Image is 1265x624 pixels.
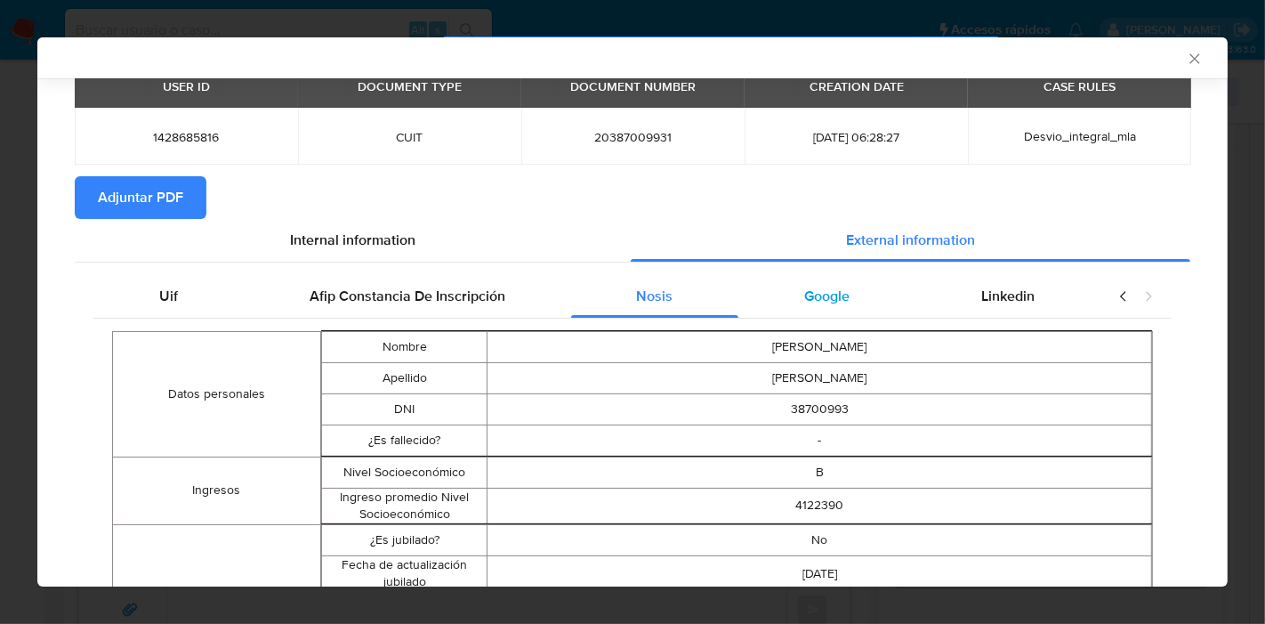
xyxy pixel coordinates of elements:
[321,331,487,362] td: Nombre
[560,71,706,101] div: DOCUMENT NUMBER
[321,425,487,456] td: ¿Es fallecido?
[93,275,1100,318] div: Detailed external info
[487,425,1152,456] td: -
[321,555,487,591] td: Fecha de actualización jubilado
[321,393,487,425] td: DNI
[321,457,487,488] td: Nivel Socioeconómico
[290,230,415,250] span: Internal information
[321,488,487,523] td: Ingreso promedio Nivel Socioeconómico
[799,71,915,101] div: CREATION DATE
[981,286,1035,306] span: Linkedin
[96,129,277,145] span: 1428685816
[543,129,723,145] span: 20387009931
[1033,71,1126,101] div: CASE RULES
[75,219,1190,262] div: Detailed info
[487,457,1152,488] td: B
[487,331,1152,362] td: [PERSON_NAME]
[75,176,206,219] button: Adjuntar PDF
[766,129,947,145] span: [DATE] 06:28:27
[347,71,472,101] div: DOCUMENT TYPE
[804,286,850,306] span: Google
[113,331,321,457] td: Datos personales
[159,286,178,306] span: Uif
[487,555,1152,591] td: [DATE]
[113,457,321,524] td: Ingresos
[37,37,1228,587] div: closure-recommendation-modal
[1024,127,1136,145] span: Desvio_integral_mla
[487,524,1152,555] td: No
[487,488,1152,523] td: 4122390
[487,393,1152,425] td: 38700993
[98,178,183,217] span: Adjuntar PDF
[636,286,673,306] span: Nosis
[1186,50,1202,66] button: Cerrar ventana
[321,524,487,555] td: ¿Es jubilado?
[846,230,975,250] span: External information
[310,286,505,306] span: Afip Constancia De Inscripción
[321,362,487,393] td: Apellido
[487,362,1152,393] td: [PERSON_NAME]
[152,71,221,101] div: USER ID
[319,129,500,145] span: CUIT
